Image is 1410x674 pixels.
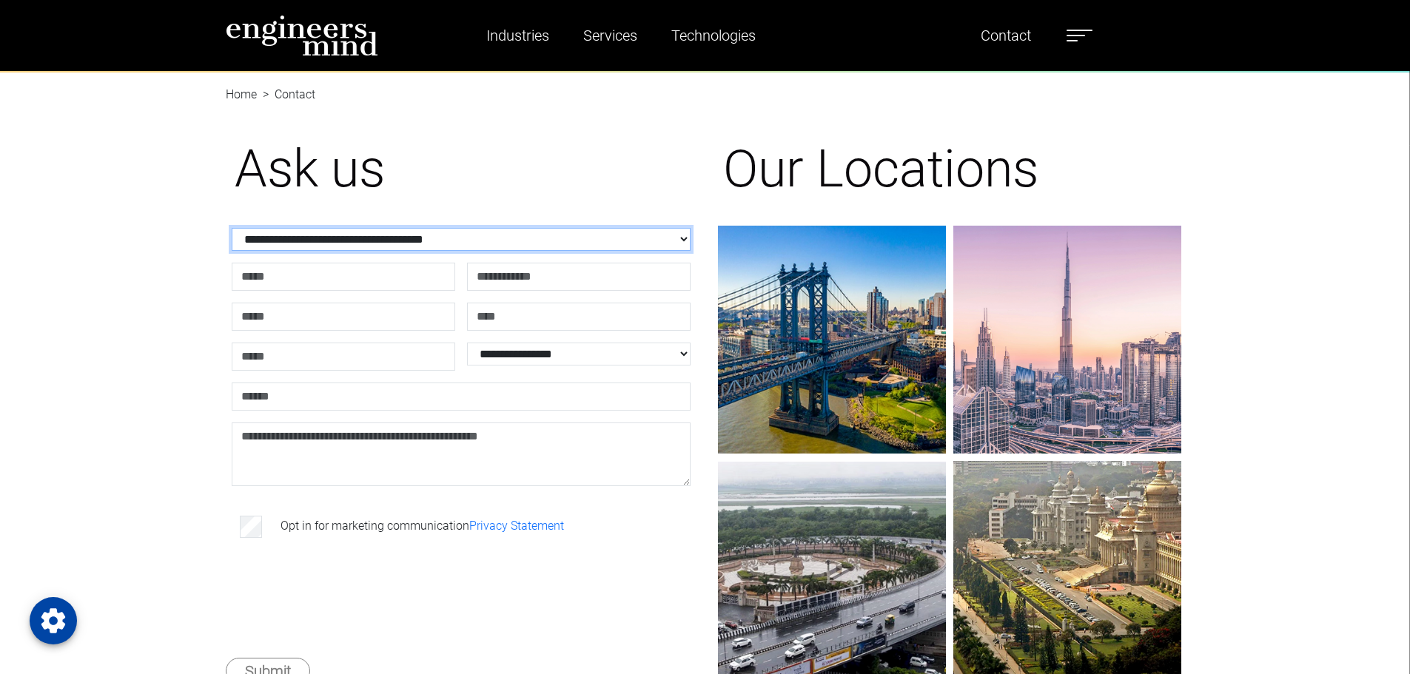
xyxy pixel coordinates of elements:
iframe: reCAPTCHA [235,565,460,622]
h1: Ask us [235,138,688,200]
a: Home [226,87,257,101]
nav: breadcrumb [226,71,1185,89]
img: logo [226,15,378,56]
a: Industries [480,18,555,53]
img: gif [953,226,1181,454]
label: Opt in for marketing communication [281,517,564,535]
a: Technologies [665,18,762,53]
li: Contact [257,86,315,104]
img: gif [718,226,946,454]
a: Privacy Statement [469,519,564,533]
a: Contact [975,18,1037,53]
a: Services [577,18,643,53]
h1: Our Locations [723,138,1176,200]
